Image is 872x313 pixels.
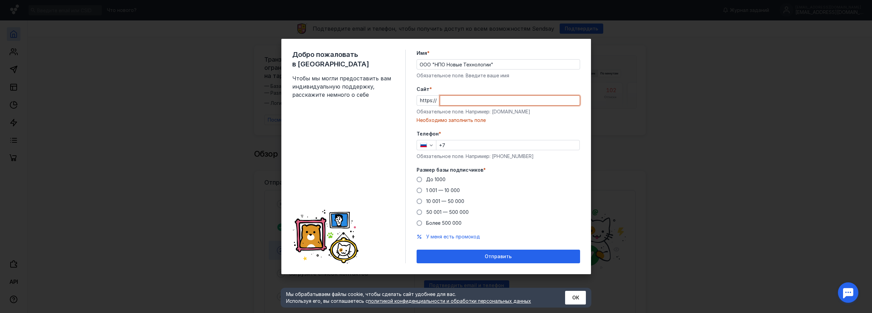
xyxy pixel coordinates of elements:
[426,187,460,193] span: 1 001 — 10 000
[417,72,580,79] div: Обязательное поле. Введите ваше имя
[417,117,580,124] div: Необходимо заполнить поле
[292,50,394,69] span: Добро пожаловать в [GEOGRAPHIC_DATA]
[286,291,548,304] div: Мы обрабатываем файлы cookie, чтобы сделать сайт удобнее для вас. Используя его, вы соглашаетесь c
[417,250,580,263] button: Отправить
[417,153,580,160] div: Обязательное поле. Например: [PHONE_NUMBER]
[426,209,469,215] span: 50 001 — 500 000
[426,220,462,226] span: Более 500 000
[426,176,446,182] span: До 1000
[368,298,531,304] a: политикой конфиденциальности и обработки персональных данных
[417,108,580,115] div: Обязательное поле. Например: [DOMAIN_NAME]
[565,291,586,304] button: ОК
[417,167,483,173] span: Размер базы подписчиков
[292,74,394,99] span: Чтобы мы могли предоставить вам индивидуальную поддержку, расскажите немного о себе
[485,254,512,260] span: Отправить
[417,130,439,137] span: Телефон
[426,234,480,239] span: У меня есть промокод
[417,86,430,93] span: Cайт
[417,50,427,57] span: Имя
[426,198,464,204] span: 10 001 — 50 000
[426,233,480,240] button: У меня есть промокод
